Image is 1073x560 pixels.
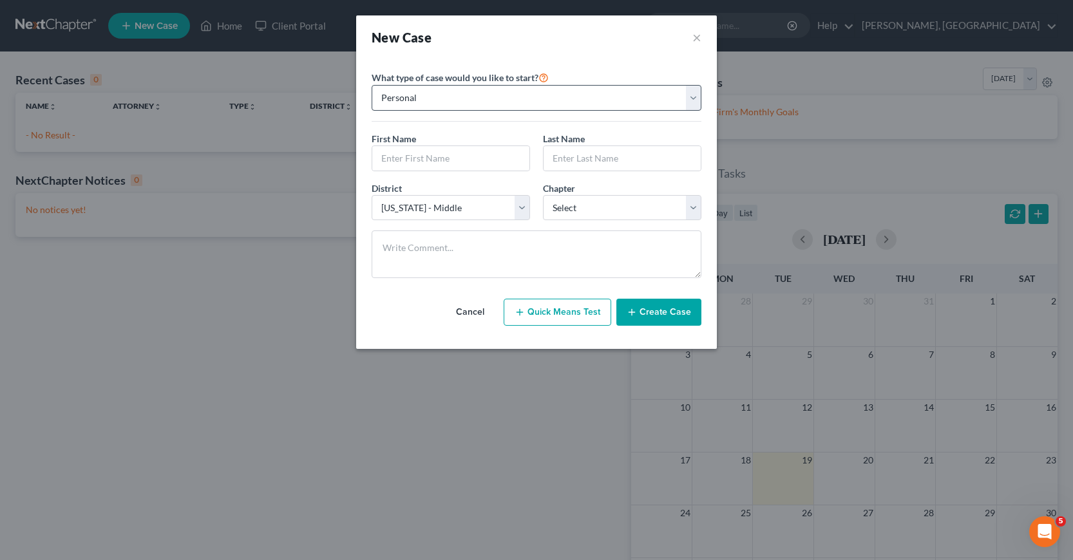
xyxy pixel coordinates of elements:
[616,299,701,326] button: Create Case
[543,183,575,194] span: Chapter
[372,30,432,45] strong: New Case
[1056,516,1066,527] span: 5
[372,183,402,194] span: District
[372,70,549,85] label: What type of case would you like to start?
[372,146,529,171] input: Enter First Name
[442,299,499,325] button: Cancel
[372,133,416,144] span: First Name
[504,299,611,326] button: Quick Means Test
[544,146,701,171] input: Enter Last Name
[692,28,701,46] button: ×
[543,133,585,144] span: Last Name
[1029,516,1060,547] iframe: Intercom live chat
